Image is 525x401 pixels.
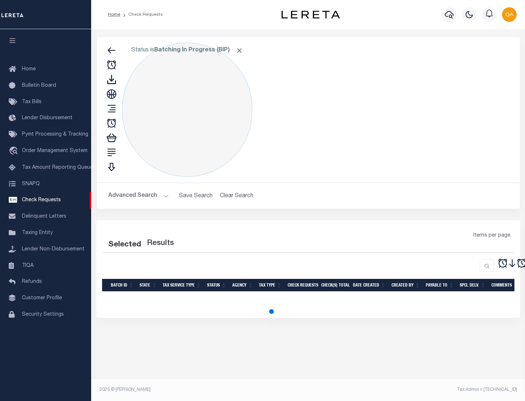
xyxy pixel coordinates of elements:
[22,230,53,235] span: Taxing Entity
[108,239,141,251] div: Selected
[22,116,73,121] span: Lender Disbursement
[285,279,318,292] th: Check Requests
[217,189,257,203] button: Clear Search
[314,386,517,393] div: Tax Admin v.[TECHNICAL_ID]
[108,12,120,17] a: Home
[236,47,243,54] span: Click to Remove
[457,279,489,292] th: Spcl Delv.
[175,189,217,203] button: Save Search
[22,165,93,170] span: Tax Amount Reporting Queue
[423,279,457,292] th: Payable To
[108,189,169,203] button: Advanced Search
[22,148,87,153] span: Order Management System
[22,100,42,105] span: Tax Bills
[318,279,350,292] th: Check(s) Total
[22,214,66,219] span: Delinquent Letters
[281,11,340,19] img: logo-dark.svg
[147,238,174,249] label: Results
[160,279,204,292] th: Tax Service Type
[9,147,20,156] i: travel_explore
[22,181,40,186] span: SNAPQ
[350,279,389,292] th: Date Created
[22,263,34,268] span: TIQA
[256,279,285,292] th: Tax Type
[22,279,42,284] span: Refunds
[473,232,510,240] span: Items per page
[120,11,163,18] li: Check Requests
[108,279,137,292] th: Batch Id
[154,47,243,53] b: Batching In Progress (BIP)
[22,132,88,137] span: Pymt Processing & Tracking
[137,279,160,292] th: State
[22,296,62,301] span: Customer Profile
[22,67,36,72] span: Home
[22,83,56,88] span: Bulletin Board
[389,279,423,292] th: Created By
[204,279,229,292] th: Status
[22,198,61,203] span: Check Requests
[122,43,252,177] div: Click to Edit
[94,386,308,393] div: 2025 © [PERSON_NAME].
[489,279,521,292] th: Comments
[502,7,517,22] img: svg+xml;base64,PHN2ZyB4bWxucz0iaHR0cDovL3d3dy53My5vcmcvMjAwMC9zdmciIHBvaW50ZXItZXZlbnRzPSJub25lIi...
[22,312,64,317] span: Security Settings
[22,247,85,252] span: Lender Non-Disbursement
[229,279,256,292] th: Agency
